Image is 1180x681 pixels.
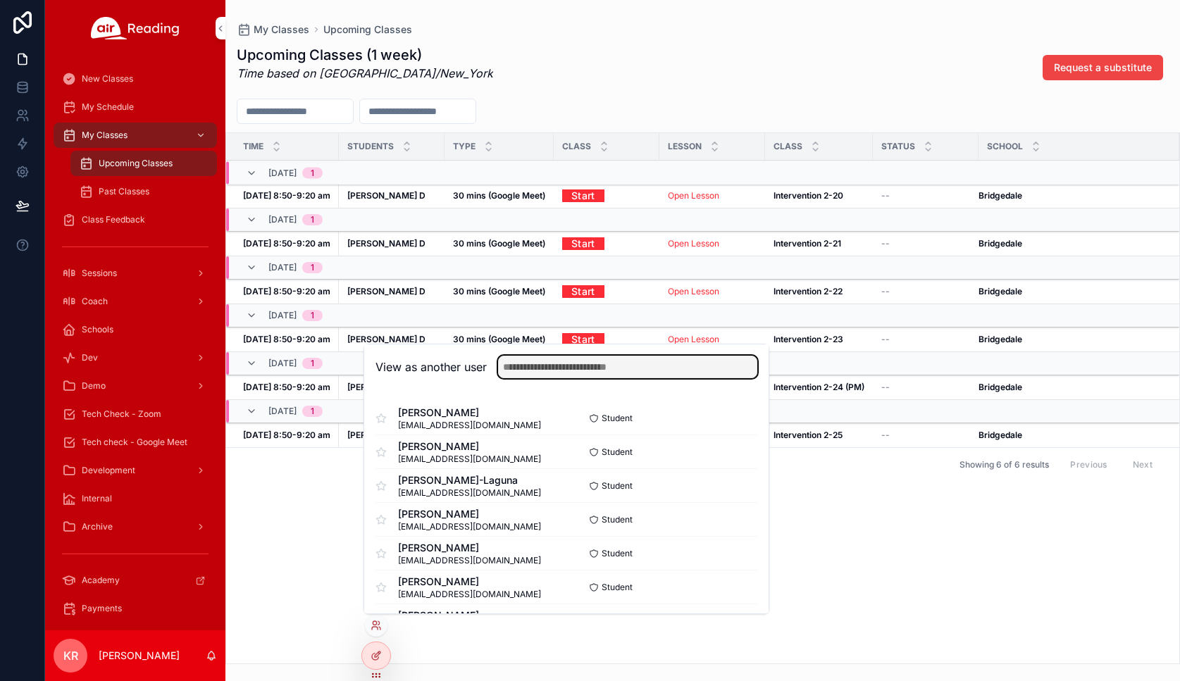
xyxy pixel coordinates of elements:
a: Payments [54,596,217,621]
a: Open Lesson [668,286,757,297]
img: App logo [91,17,180,39]
span: [EMAIL_ADDRESS][DOMAIN_NAME] [398,487,541,499]
div: 1 [311,310,314,321]
a: 30 mins (Google Meet) [453,334,545,345]
span: Academy [82,575,120,586]
span: Class [562,141,591,152]
span: [PERSON_NAME] [398,406,541,420]
strong: Bridgedale [979,190,1022,201]
p: [PERSON_NAME] [99,649,180,663]
a: Open Lesson [668,190,757,201]
strong: [PERSON_NAME] D [347,238,426,249]
span: Student [602,446,633,458]
div: 1 [311,358,314,369]
a: Bridgedale [979,382,1162,393]
a: Internal [54,486,217,511]
a: -- [881,430,970,441]
a: Bridgedale [979,430,1162,441]
a: -- [881,382,970,393]
a: Bridgedale [979,286,1162,297]
a: Start [562,189,651,202]
span: Type [453,141,476,152]
a: Open Lesson [668,238,719,249]
strong: Bridgedale [979,286,1022,296]
a: Schools [54,317,217,342]
span: KR [63,647,78,664]
span: [PERSON_NAME] [398,575,541,589]
a: Bridgedale [979,190,1162,201]
span: Class [774,141,802,152]
a: My Classes [54,123,217,148]
a: [DATE] 8:50-9:20 am [243,286,330,297]
a: Academy [54,568,217,593]
span: -- [881,238,890,249]
a: New Classes [54,66,217,92]
strong: [PERSON_NAME] D [347,430,426,440]
span: -- [881,286,890,297]
strong: Intervention 2-22 [774,286,843,296]
div: 1 [311,406,314,417]
div: 1 [311,168,314,179]
span: -- [881,430,890,441]
strong: Bridgedale [979,382,1022,392]
span: Demo [82,380,106,392]
span: -- [881,190,890,201]
a: Start [562,232,604,254]
a: -- [881,238,970,249]
strong: [PERSON_NAME] D [347,286,426,296]
span: Sessions [82,268,117,279]
a: Start [562,237,651,250]
a: Bridgedale [979,334,1162,345]
strong: Bridgedale [979,430,1022,440]
strong: Intervention 2-25 [774,430,843,440]
div: 1 [311,214,314,225]
a: Start [562,328,604,350]
span: [PERSON_NAME] [398,439,541,454]
span: [EMAIL_ADDRESS][DOMAIN_NAME] [398,555,541,566]
span: Request a substitute [1054,61,1152,75]
a: Start [562,280,604,302]
a: 30 mins (Google Meet) [453,238,545,249]
a: Start [562,333,651,346]
a: My Schedule [54,94,217,120]
span: My Classes [82,130,128,141]
a: Coach [54,289,217,314]
span: [EMAIL_ADDRESS][DOMAIN_NAME] [398,521,541,532]
a: Sessions [54,261,217,286]
a: Open Lesson [668,286,719,296]
span: [EMAIL_ADDRESS][DOMAIN_NAME] [398,454,541,465]
strong: 30 mins (Google Meet) [453,190,545,201]
strong: Intervention 2-20 [774,190,843,201]
span: [DATE] [268,214,297,225]
div: 1 [311,262,314,273]
span: [DATE] [268,262,297,273]
strong: Intervention 2-23 [774,334,843,344]
span: [DATE] [268,310,297,321]
a: Intervention 2-22 [774,286,864,297]
strong: 30 mins (Google Meet) [453,286,545,296]
h2: View as another user [375,358,487,375]
span: Dev [82,352,98,363]
a: [PERSON_NAME] D [347,334,436,345]
a: [DATE] 8:50-9:20 am [243,190,330,201]
strong: [DATE] 8:50-9:20 am [243,382,330,392]
a: Upcoming Classes [323,23,412,37]
a: Open Lesson [668,238,757,249]
span: [PERSON_NAME] [398,608,541,623]
span: [DATE] [268,406,297,417]
button: Request a substitute [1043,55,1163,80]
a: Intervention 2-21 [774,238,864,249]
a: [DATE] 8:50-9:20 am [243,238,330,249]
span: Development [82,465,135,476]
strong: [PERSON_NAME] D [347,382,426,392]
strong: [DATE] 8:50-9:20 am [243,430,330,440]
span: [PERSON_NAME] [398,541,541,555]
span: Class Feedback [82,214,145,225]
strong: Bridgedale [979,334,1022,344]
span: Internal [82,493,112,504]
span: Time [243,141,263,152]
span: My Schedule [82,101,134,113]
